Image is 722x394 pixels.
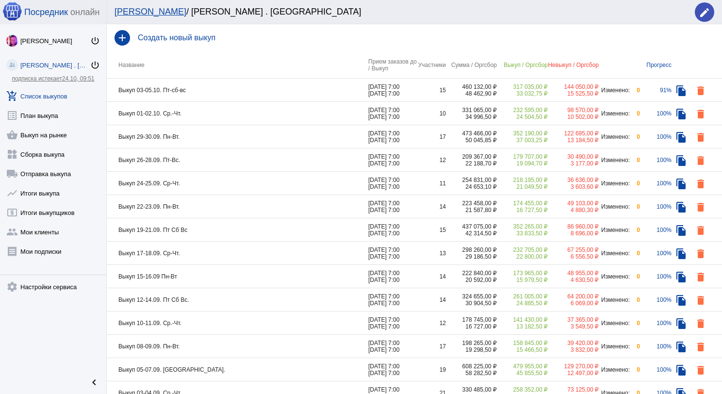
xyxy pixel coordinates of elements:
td: 100% [640,288,672,312]
div: 178 745,00 ₽ [446,316,497,323]
div: 0 [630,273,640,280]
div: 330 485,00 ₽ [446,386,497,393]
div: Изменено: [599,273,630,280]
div: 13 184,50 ₽ [548,137,599,144]
div: 37 365,00 ₽ [548,316,599,323]
div: 3 603,60 ₽ [548,183,599,190]
div: 24 504,50 ₽ [497,114,548,120]
td: 100% [640,242,672,265]
mat-icon: delete [695,341,706,353]
div: 39 420,00 ₽ [548,340,599,346]
div: 20 592,00 ₽ [446,277,497,283]
td: 100% [640,148,672,172]
td: [DATE] 7:00 [DATE] 7:00 [368,102,417,125]
td: [DATE] 7:00 [DATE] 7:00 [368,148,417,172]
div: Изменено: [599,87,630,94]
mat-icon: file_copy [675,201,687,213]
mat-icon: delete [695,108,706,120]
div: 158 845,00 ₽ [497,340,548,346]
mat-icon: file_copy [675,131,687,143]
div: 21 587,80 ₽ [446,207,497,213]
div: 122 695,00 ₽ [548,130,599,137]
div: 0 [630,366,640,373]
th: Выкуп / Оргсбор [497,51,548,79]
th: Невыкуп / Оргсбор [548,51,599,79]
div: 0 [630,227,640,233]
div: 45 855,50 ₽ [497,370,548,377]
div: 223 458,00 ₽ [446,200,497,207]
div: 0 [630,133,640,140]
td: 11 [417,172,446,195]
a: [PERSON_NAME] [115,7,186,16]
div: 30 490,00 ₽ [548,153,599,160]
img: community_200.png [6,59,18,71]
div: 73 125,00 ₽ [548,386,599,393]
mat-icon: add_shopping_cart [6,90,18,102]
mat-icon: file_copy [675,341,687,353]
div: 34 996,50 ₽ [446,114,497,120]
mat-icon: delete [695,178,706,190]
div: 0 [630,203,640,210]
div: 258 352,00 ₽ [497,386,548,393]
div: 22 188,70 ₽ [446,160,497,167]
td: Выкуп 08-09.09. Пн-Вт. [107,335,368,358]
div: Изменено: [599,157,630,164]
mat-icon: add [115,30,130,46]
th: Прогресс [640,51,672,79]
td: [DATE] 7:00 [DATE] 7:00 [368,335,417,358]
a: подписка истекает24.10, 09:51 [12,75,94,82]
td: 14 [417,195,446,218]
mat-icon: list_alt [6,110,18,121]
td: 100% [640,172,672,195]
div: 218 195,00 ₽ [497,177,548,183]
mat-icon: local_atm [6,207,18,218]
mat-icon: delete [695,201,706,213]
div: 198 265,00 ₽ [446,340,497,346]
div: 10 502,00 ₽ [548,114,599,120]
td: 12 [417,148,446,172]
td: Выкуп 24-25.09. Ср-Чт. [107,172,368,195]
td: [DATE] 7:00 [DATE] 7:00 [368,218,417,242]
td: [DATE] 7:00 [DATE] 7:00 [368,79,417,102]
td: [DATE] 7:00 [DATE] 7:00 [368,195,417,218]
div: 19 094,70 ₽ [497,160,548,167]
th: Сумма / Оргсбор [446,51,497,79]
div: 0 [630,180,640,187]
h4: Создать новый выкуп [138,33,714,42]
div: 15 466,50 ₽ [497,346,548,353]
td: 10 [417,102,446,125]
mat-icon: chevron_left [88,377,100,388]
mat-icon: power_settings_new [90,36,100,46]
div: 6 069,00 ₽ [548,300,599,307]
td: 13 [417,242,446,265]
div: 437 075,00 ₽ [446,223,497,230]
td: 100% [640,358,672,381]
div: Изменено: [599,227,630,233]
mat-icon: delete [695,295,706,306]
td: Выкуп 22-23.09. Пн-Вт. [107,195,368,218]
td: Выкуп 17-18.09. Ср-Чт. [107,242,368,265]
td: Выкуп 01-02.10. Ср.-Чт. [107,102,368,125]
th: Участники [417,51,446,79]
div: 222 840,00 ₽ [446,270,497,277]
div: 48 955,00 ₽ [548,270,599,277]
mat-icon: delete [695,248,706,260]
div: 86 960,00 ₽ [548,223,599,230]
div: / [PERSON_NAME] . [GEOGRAPHIC_DATA] [115,7,685,17]
mat-icon: file_copy [675,225,687,236]
td: 17 [417,125,446,148]
div: 173 965,00 ₽ [497,270,548,277]
span: Посредник [24,7,68,17]
td: 15 [417,79,446,102]
div: 331 065,00 ₽ [446,107,497,114]
div: 352 190,00 ₽ [497,130,548,137]
td: Выкуп 26-28.09. Пт-Вс. [107,148,368,172]
td: [DATE] 7:00 [DATE] 7:00 [368,242,417,265]
div: 324 655,00 ₽ [446,293,497,300]
td: 100% [640,335,672,358]
div: 174 455,00 ₽ [497,200,548,207]
div: 261 005,00 ₽ [497,293,548,300]
div: 4 880,30 ₽ [548,207,599,213]
div: 232 705,00 ₽ [497,246,548,253]
mat-icon: delete [695,318,706,329]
